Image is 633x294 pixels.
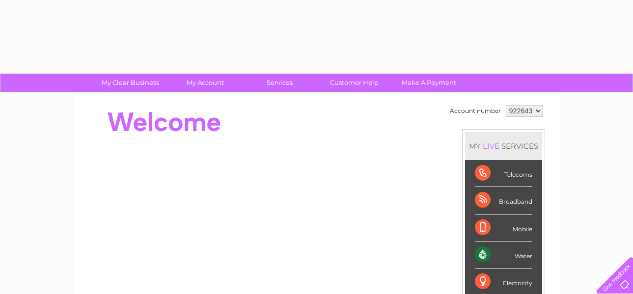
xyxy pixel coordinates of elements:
a: My Account [165,74,246,92]
a: Services [239,74,320,92]
a: Customer Help [314,74,395,92]
div: MY SERVICES [465,132,542,160]
div: Water [475,241,532,268]
a: My Clear Business [90,74,171,92]
a: Make A Payment [388,74,469,92]
div: Mobile [475,214,532,241]
div: LIVE [481,141,501,151]
div: Broadband [475,187,532,214]
td: Account number [447,103,503,119]
div: Telecoms [475,160,532,187]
